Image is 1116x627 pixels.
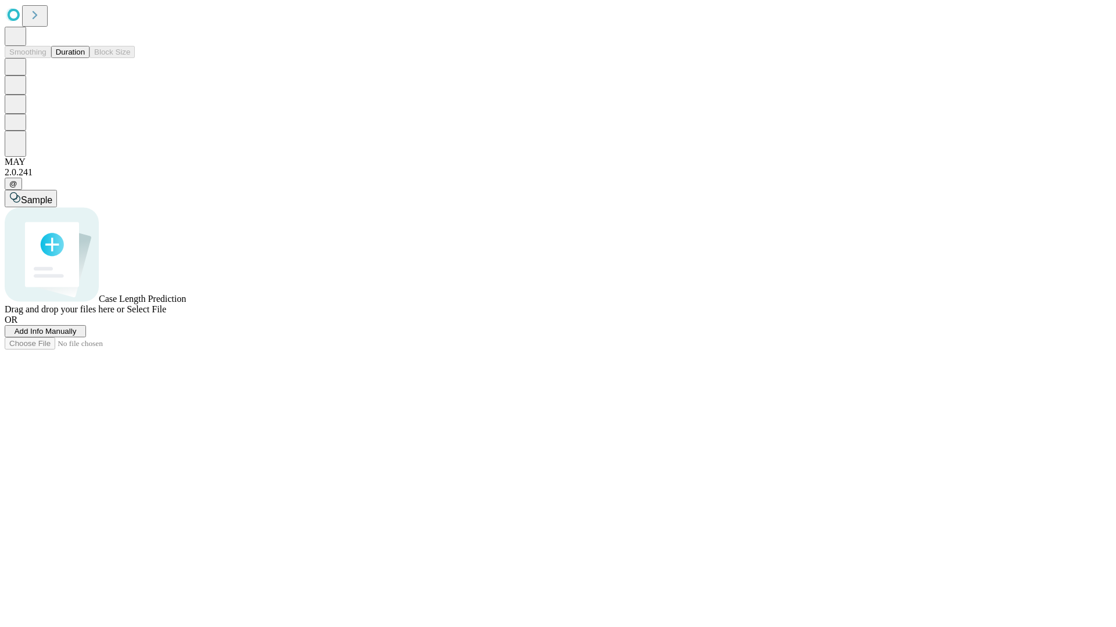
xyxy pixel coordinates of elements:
[5,46,51,58] button: Smoothing
[5,157,1111,167] div: MAY
[5,190,57,207] button: Sample
[99,294,186,304] span: Case Length Prediction
[51,46,90,58] button: Duration
[5,304,124,314] span: Drag and drop your files here or
[15,327,77,336] span: Add Info Manually
[5,178,22,190] button: @
[21,195,52,205] span: Sample
[127,304,166,314] span: Select File
[5,325,86,337] button: Add Info Manually
[9,179,17,188] span: @
[5,315,17,325] span: OR
[90,46,135,58] button: Block Size
[5,167,1111,178] div: 2.0.241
